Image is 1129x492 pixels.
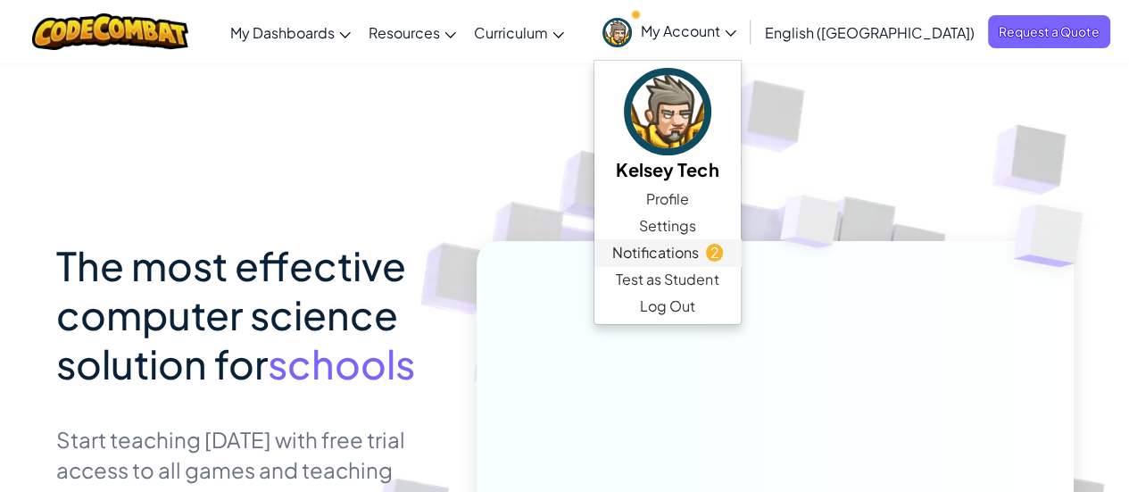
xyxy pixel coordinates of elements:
[465,8,573,56] a: Curriculum
[612,242,699,263] span: Notifications
[221,8,360,56] a: My Dashboards
[32,13,188,50] img: CodeCombat logo
[706,244,723,261] span: 2
[765,23,975,42] span: English ([GEOGRAPHIC_DATA])
[594,213,741,239] a: Settings
[612,155,723,183] h5: Kelsey Tech
[474,23,548,42] span: Curriculum
[594,293,741,320] a: Log Out
[988,15,1110,48] a: Request a Quote
[594,186,741,213] a: Profile
[594,266,741,293] a: Test as Student
[369,23,440,42] span: Resources
[624,68,711,155] img: avatar
[594,239,741,266] a: Notifications2
[756,8,984,56] a: English ([GEOGRAPHIC_DATA])
[360,8,465,56] a: Resources
[602,18,632,47] img: avatar
[230,23,335,42] span: My Dashboards
[641,21,736,40] span: My Account
[56,240,406,388] span: The most effective computer science solution for
[268,338,415,388] span: schools
[594,4,745,60] a: My Account
[594,65,741,186] a: Kelsey Tech
[746,160,875,293] img: Overlap cubes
